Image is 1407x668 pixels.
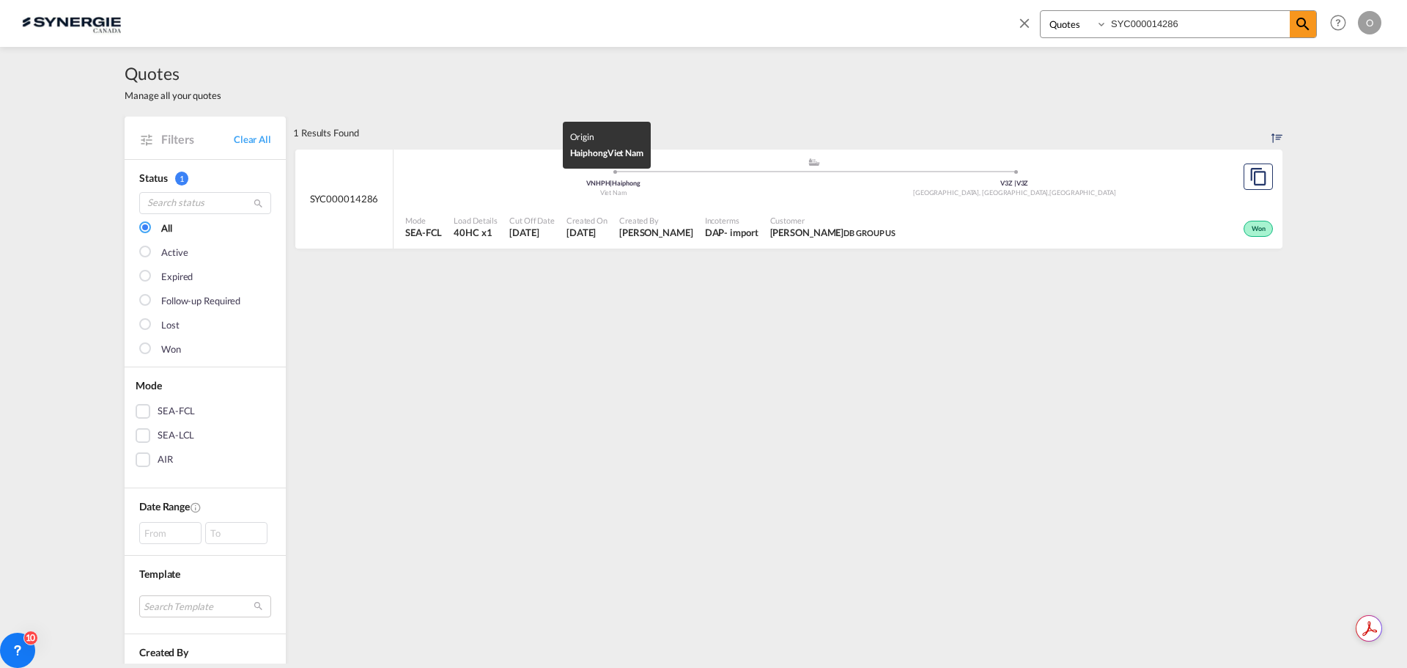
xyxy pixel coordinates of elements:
input: Enter Quotation Number [1107,11,1290,37]
span: Created On [566,215,608,226]
div: Lost [161,318,180,333]
span: SYC000014286 [310,192,379,205]
span: 22 Aug 2025 [509,226,555,239]
div: DAP import [705,226,758,239]
div: AIR [158,452,173,467]
div: Follow-up Required [161,294,240,309]
div: Expired [161,270,193,285]
span: [GEOGRAPHIC_DATA], [GEOGRAPHIC_DATA] [913,188,1049,197]
span: Mode [405,215,442,226]
div: SYC000014286 assets/icons/custom/ship-fill.svgassets/icons/custom/roll-o-plane.svgOriginHaiphong ... [295,150,1282,249]
span: | [1014,179,1016,187]
span: 22 Aug 2025 [566,226,608,239]
md-checkbox: SEA-LCL [136,428,275,443]
span: Won [1252,224,1269,235]
span: Created By [619,215,693,226]
div: Sort by: Created On [1271,117,1282,149]
button: Copy Quote [1244,164,1273,190]
div: SEA-LCL [158,428,194,443]
span: 40HC x 1 [454,226,498,239]
span: Template [139,568,180,580]
div: - import [724,226,758,239]
md-checkbox: AIR [136,452,275,467]
input: Search status [139,192,271,214]
span: Help [1326,10,1351,35]
span: Date Range [139,500,190,513]
md-icon: icon-magnify [1294,15,1312,33]
img: 1f56c880d42311ef80fc7dca854c8e59.png [22,7,121,40]
span: Quotes [125,62,221,85]
span: icon-close [1016,10,1040,45]
div: To [205,522,267,544]
span: | [610,179,612,187]
a: Clear All [234,133,271,146]
span: Viet Nam [608,147,643,158]
div: SEA-FCL [158,404,195,419]
md-icon: assets/icons/custom/ship-fill.svg [805,158,823,166]
span: Mode [136,379,162,392]
span: Customer [770,215,896,226]
span: icon-magnify [1290,11,1316,37]
span: V3Z [1000,179,1016,187]
span: Elizabeth Lacroix DB GROUP US [770,226,896,239]
span: V3Z [1016,179,1029,187]
span: DB GROUP US [843,228,895,238]
span: SEA-FCL [405,226,442,239]
md-icon: icon-close [1016,15,1033,31]
div: All [161,221,172,236]
div: Status 1 [139,171,271,186]
span: Status [139,172,167,184]
md-icon: assets/icons/custom/copyQuote.svg [1249,168,1267,186]
div: Won [161,342,181,357]
span: Filters [161,131,234,147]
span: Manage all your quotes [125,89,221,102]
span: Created By [139,646,188,658]
div: Haiphong [570,145,643,161]
span: Load Details [454,215,498,226]
span: VNHPH Haiphong [586,179,640,187]
div: 1 Results Found [293,117,359,149]
span: , [1048,188,1049,197]
span: 1 [175,172,188,186]
md-icon: Created On [190,502,202,513]
span: Incoterms [705,215,758,226]
span: From To [139,522,271,544]
div: From [139,522,202,544]
div: Active [161,246,188,260]
md-icon: icon-magnify [253,198,264,209]
span: [GEOGRAPHIC_DATA] [1049,188,1115,197]
div: Origin [570,129,643,145]
div: O [1358,11,1381,34]
div: Help [1326,10,1358,37]
div: DAP [705,226,725,239]
span: Viet Nam [600,188,627,197]
div: Won [1244,221,1273,237]
span: Cut Off Date [509,215,555,226]
span: Rosa Ho [619,226,693,239]
md-checkbox: SEA-FCL [136,404,275,419]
